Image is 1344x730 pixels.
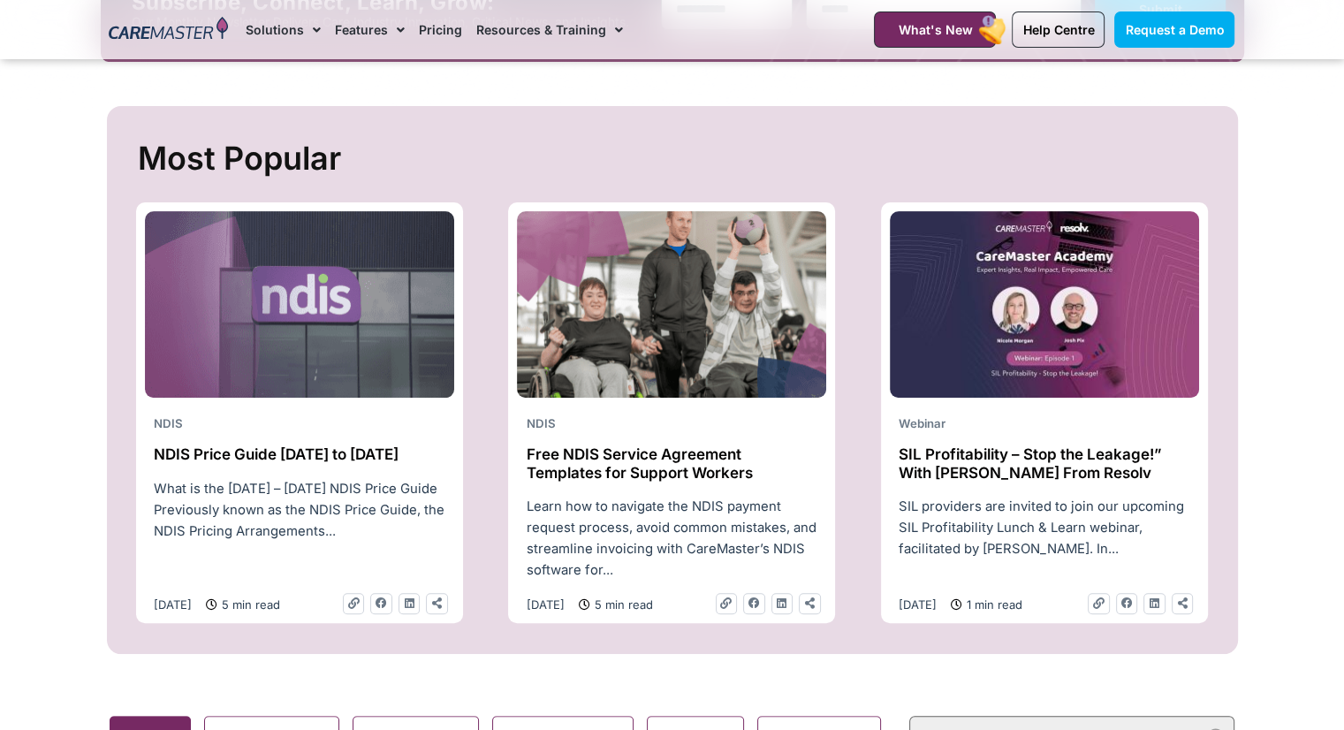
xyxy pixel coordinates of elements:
span: NDIS [526,416,555,430]
span: What's New [898,22,972,37]
h2: Free NDIS Service Agreement Templates for Support Workers [526,445,817,482]
h2: NDIS Price Guide [DATE] to [DATE] [154,445,445,463]
img: CareMaster Logo [109,17,228,43]
div: Learn how to navigate the NDIS payment request process, avoid common mistakes, and streamline inv... [517,496,826,581]
p: SIL providers are invited to join our upcoming SIL Profitability Lunch & Learn webinar, facilitat... [899,496,1190,559]
span: 5 min read [217,595,280,614]
h2: SIL Profitability – Stop the Leakage!” With [PERSON_NAME] From Resolv [899,445,1190,482]
span: Request a Demo [1125,22,1224,37]
time: [DATE] [154,597,192,612]
span: Webinar [899,416,945,430]
span: Help Centre [1022,22,1094,37]
img: NDIS Provider challenges 1 [517,211,826,399]
a: Request a Demo [1114,11,1234,48]
span: 1 min read [962,595,1022,614]
a: What's New [874,11,996,48]
h2: Most Popular [138,133,1211,185]
img: ndis-price-guide [145,211,454,399]
a: Help Centre [1012,11,1105,48]
time: [DATE] [899,597,937,612]
span: 5 min read [589,595,652,614]
p: What is the [DATE] – [DATE] NDIS Price Guide Previously known as the NDIS Price Guide, the NDIS P... [154,478,445,542]
time: [DATE] [526,597,564,612]
span: NDIS [154,416,183,430]
img: youtube [890,211,1199,399]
